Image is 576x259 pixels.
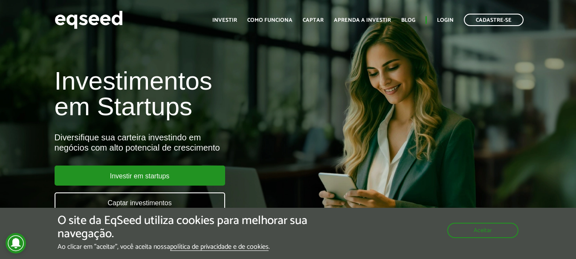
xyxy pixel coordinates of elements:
a: Como funciona [247,17,292,23]
a: política de privacidade e de cookies [170,244,269,251]
img: EqSeed [55,9,123,31]
a: Login [437,17,454,23]
p: Ao clicar em "aceitar", você aceita nossa . [58,243,334,251]
div: Diversifique sua carteira investindo em negócios com alto potencial de crescimento [55,132,330,153]
a: Investir em startups [55,166,225,186]
h1: Investimentos em Startups [55,68,330,119]
a: Cadastre-se [464,14,524,26]
button: Aceitar [447,223,518,238]
h5: O site da EqSeed utiliza cookies para melhorar sua navegação. [58,214,334,241]
a: Captar investimentos [55,192,225,212]
a: Blog [401,17,415,23]
a: Aprenda a investir [334,17,391,23]
a: Investir [212,17,237,23]
a: Captar [303,17,324,23]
